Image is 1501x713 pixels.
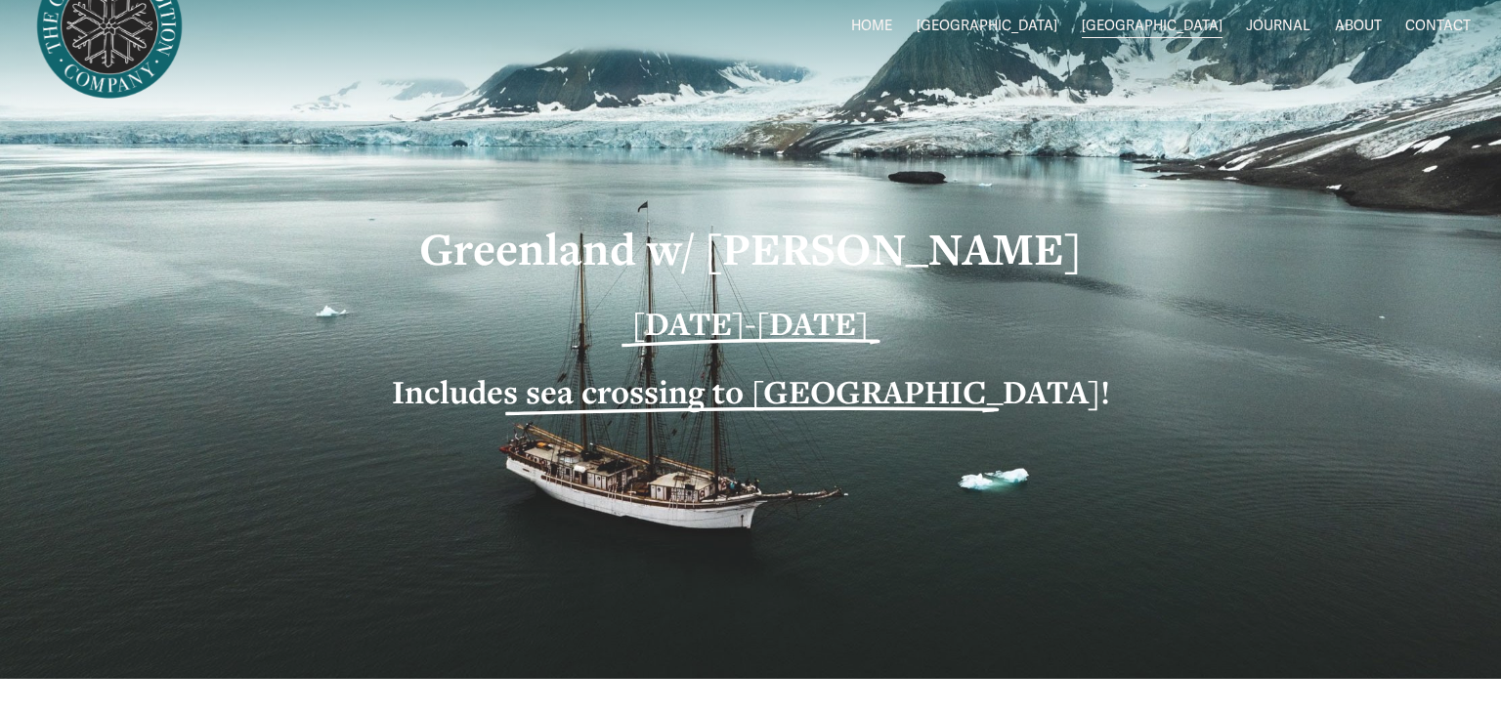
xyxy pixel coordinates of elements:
strong: [DATE]-[DATE] [632,302,869,345]
a: folder dropdown [1082,13,1222,41]
a: ABOUT [1335,13,1382,41]
span: [GEOGRAPHIC_DATA] [917,14,1057,39]
strong: Includes sea crossing to [GEOGRAPHIC_DATA]! [392,370,1110,413]
a: JOURNAL [1246,13,1310,41]
a: HOME [851,13,892,41]
strong: Greenland w/ [PERSON_NAME] [419,219,1082,278]
span: [GEOGRAPHIC_DATA] [1082,14,1222,39]
a: CONTACT [1405,13,1471,41]
a: folder dropdown [917,13,1057,41]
